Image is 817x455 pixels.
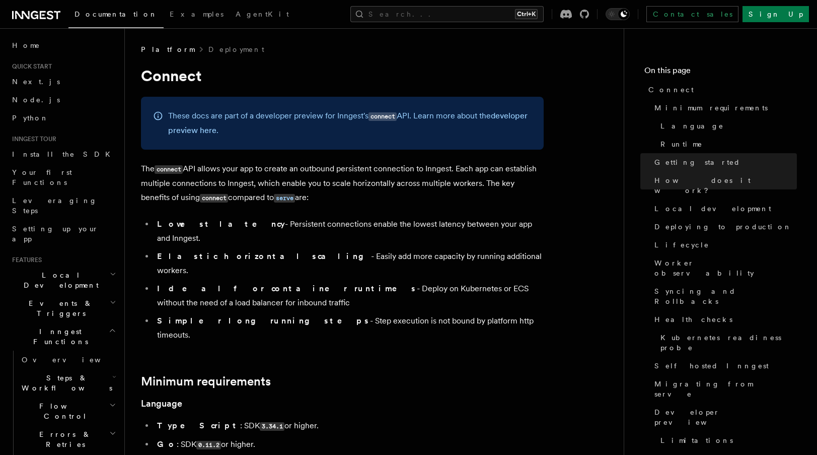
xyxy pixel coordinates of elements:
[660,435,733,445] span: Limitations
[12,225,99,243] span: Setting up your app
[157,251,371,261] strong: Elastic horizontal scaling
[170,10,224,18] span: Examples
[22,356,125,364] span: Overview
[12,168,72,186] span: Your first Functions
[154,314,544,342] li: - Step execution is not bound by platform http timeouts.
[650,403,797,431] a: Developer preview
[236,10,289,18] span: AgentKit
[18,397,118,425] button: Flow Control
[646,6,738,22] a: Contact sales
[18,429,109,449] span: Errors & Retries
[650,310,797,329] a: Health checks
[8,270,110,290] span: Local Development
[154,419,544,433] li: : SDK or higher.
[368,112,397,121] code: connect
[68,3,164,28] a: Documentation
[141,67,544,85] h1: Connect
[644,64,797,81] h4: On this page
[12,96,60,104] span: Node.js
[18,369,118,397] button: Steps & Workflows
[8,322,118,351] button: Inngest Functions
[75,10,158,18] span: Documentation
[208,44,264,54] a: Deployment
[654,103,768,113] span: Minimum requirements
[8,73,118,91] a: Next.js
[654,314,732,324] span: Health checks
[8,191,118,220] a: Leveraging Steps
[8,298,110,318] span: Events & Triggers
[515,9,538,19] kbd: Ctrl+K
[274,194,295,203] code: serve
[650,254,797,282] a: Worker observability
[157,284,417,293] strong: Ideal for container runtimes
[154,249,544,278] li: - Easily add more capacity by running additional workers.
[8,163,118,191] a: Your first Functions
[660,139,703,149] span: Runtime
[8,135,56,143] span: Inngest tour
[8,256,42,264] span: Features
[157,316,370,326] strong: Simpler long running steps
[8,62,52,71] span: Quick start
[8,145,118,163] a: Install the SDK
[168,109,532,138] p: These docs are part of a developer preview for Inngest's API. Learn more about the .
[154,282,544,310] li: - Deploy on Kubernetes or ECS without the need of a load balancer for inbound traffic
[157,421,240,430] strong: TypeScript
[654,240,709,250] span: Lifecycle
[648,85,694,95] span: Connect
[654,222,792,232] span: Deploying to production
[650,357,797,375] a: Self hosted Inngest
[141,374,271,388] a: Minimum requirements
[12,114,49,122] span: Python
[650,236,797,254] a: Lifecycle
[155,165,183,174] code: connect
[650,99,797,117] a: Minimum requirements
[650,218,797,236] a: Deploying to production
[654,157,740,167] span: Getting started
[8,91,118,109] a: Node.js
[200,194,228,203] code: connect
[8,294,118,322] button: Events & Triggers
[230,3,295,27] a: AgentKit
[274,192,295,202] a: serve
[656,117,797,135] a: Language
[164,3,230,27] a: Examples
[141,44,194,54] span: Platform
[141,397,182,411] a: Language
[650,375,797,403] a: Migrating from serve
[12,197,97,215] span: Leveraging Steps
[654,286,797,306] span: Syncing and Rollbacks
[18,373,112,393] span: Steps & Workflows
[650,282,797,310] a: Syncing and Rollbacks
[12,150,116,158] span: Install the SDK
[18,401,109,421] span: Flow Control
[350,6,544,22] button: Search...Ctrl+K
[8,220,118,248] a: Setting up your app
[654,258,797,278] span: Worker observability
[660,121,724,131] span: Language
[196,441,221,449] code: 0.11.2
[154,437,544,452] li: : SDK or higher.
[654,361,769,371] span: Self hosted Inngest
[141,162,544,205] p: The API allows your app to create an outbound persistent connection to Inngest. Each app can esta...
[650,171,797,200] a: How does it work?
[157,219,285,229] strong: Lowest latency
[656,135,797,153] a: Runtime
[8,36,118,54] a: Home
[260,422,284,431] code: 3.34.1
[606,8,630,20] button: Toggle dark mode
[8,266,118,294] button: Local Development
[154,217,544,245] li: - Persistent connections enable the lowest latency between your app and Inngest.
[12,78,60,86] span: Next.js
[8,109,118,127] a: Python
[654,407,797,427] span: Developer preview
[12,40,40,50] span: Home
[8,327,109,347] span: Inngest Functions
[660,333,797,353] span: Kubernetes readiness probe
[654,379,797,399] span: Migrating from serve
[654,204,771,214] span: Local development
[650,200,797,218] a: Local development
[656,329,797,357] a: Kubernetes readiness probe
[18,351,118,369] a: Overview
[654,175,797,196] span: How does it work?
[18,425,118,453] button: Errors & Retries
